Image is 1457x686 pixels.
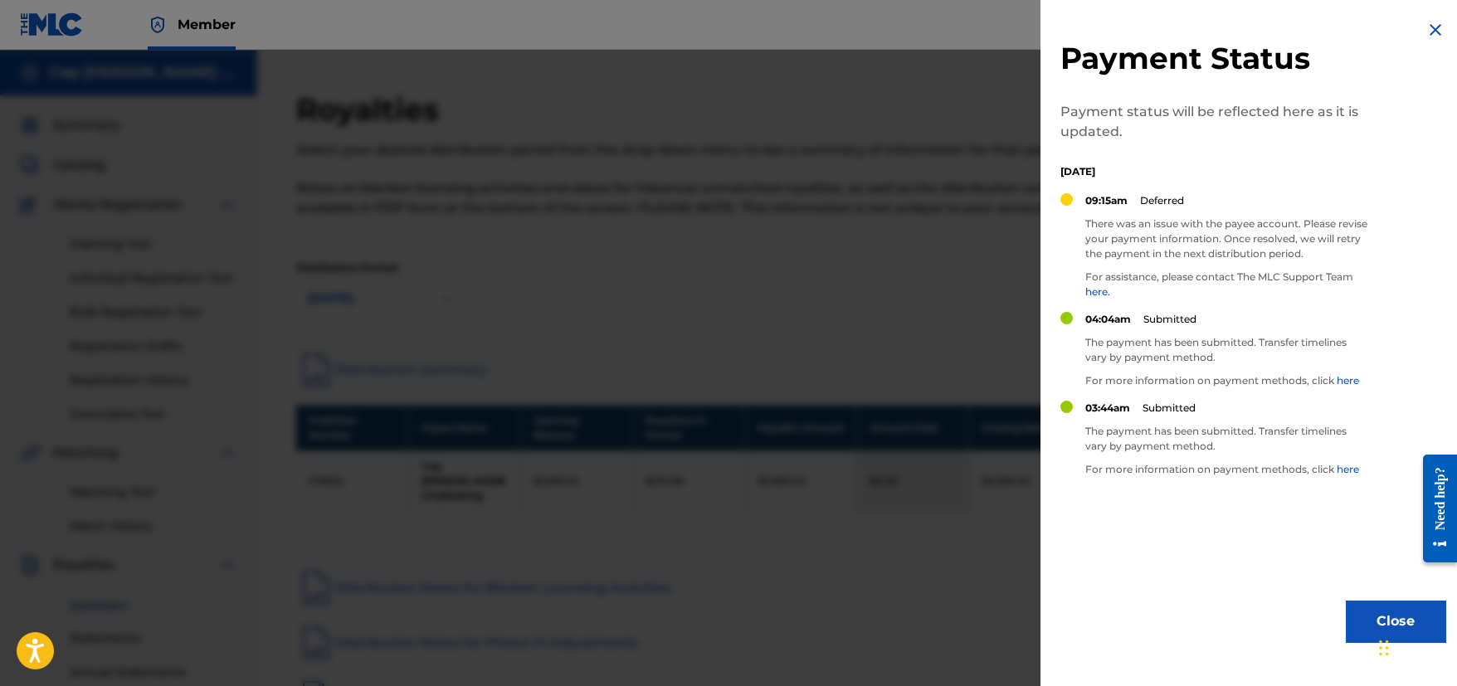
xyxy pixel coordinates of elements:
p: [DATE] [1060,164,1367,179]
a: here [1337,463,1359,475]
img: Top Rightsholder [148,15,168,35]
p: For more information on payment methods, click [1085,373,1367,388]
img: MLC Logo [20,12,84,36]
p: Submitted [1143,401,1196,416]
p: The payment has been submitted. Transfer timelines vary by payment method. [1085,424,1367,454]
p: Deferred [1140,193,1184,208]
iframe: Resource Center [1411,441,1457,575]
a: here [1337,374,1359,387]
iframe: Chat Widget [1374,606,1457,686]
p: There was an issue with the payee account. Please revise your payment information. Once resolved,... [1085,217,1367,261]
button: Close [1346,601,1445,642]
div: Drag [1379,623,1389,673]
p: 09:15am [1085,193,1128,208]
p: Payment status will be reflected here as it is updated. [1060,102,1367,142]
p: Submitted [1143,312,1196,327]
p: For more information on payment methods, click [1085,462,1367,477]
h2: Payment Status [1060,40,1367,77]
p: For assistance, please contact The MLC Support Team [1085,270,1367,299]
p: 03:44am [1085,401,1130,416]
p: 04:04am [1085,312,1131,327]
span: Member [178,15,236,34]
a: here. [1085,285,1110,298]
p: The payment has been submitted. Transfer timelines vary by payment method. [1085,335,1367,365]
